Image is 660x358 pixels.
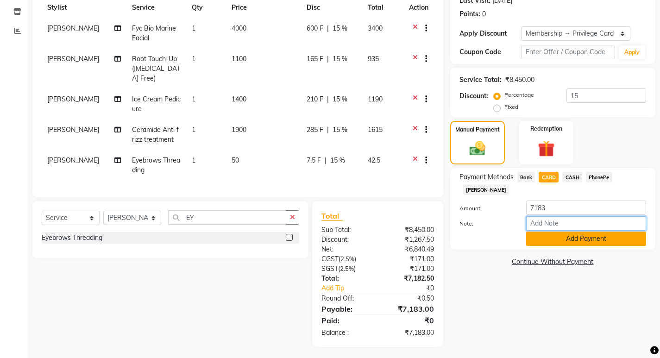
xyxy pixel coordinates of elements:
[307,156,321,165] span: 7.5 F
[168,210,286,225] input: Search or Scan
[192,156,195,164] span: 1
[327,54,329,64] span: |
[526,216,646,231] input: Add Note
[377,245,440,254] div: ₹6,840.49
[232,24,246,32] span: 4000
[314,245,377,254] div: Net:
[47,55,99,63] span: [PERSON_NAME]
[307,54,323,64] span: 165 F
[368,55,379,63] span: 935
[232,156,239,164] span: 50
[47,24,99,32] span: [PERSON_NAME]
[314,294,377,303] div: Round Off:
[314,225,377,235] div: Sub Total:
[377,235,440,245] div: ₹1,267.50
[307,125,323,135] span: 285 F
[452,257,654,267] a: Continue Without Payment
[526,232,646,246] button: Add Payment
[453,204,519,213] label: Amount:
[314,264,377,274] div: ( )
[459,29,522,38] div: Apply Discount
[132,156,180,174] span: Eyebrows Threading
[522,45,615,59] input: Enter Offer / Coupon Code
[314,303,377,314] div: Payable:
[459,91,488,101] div: Discount:
[368,126,383,134] span: 1615
[459,47,522,57] div: Coupon Code
[482,9,486,19] div: 0
[459,9,480,19] div: Points:
[340,255,354,263] span: 2.5%
[533,138,560,159] img: _gift.svg
[132,55,180,82] span: Root Touch-Up ([MEDICAL_DATA] Free)
[368,95,383,103] span: 1190
[455,126,500,134] label: Manual Payment
[47,95,99,103] span: [PERSON_NAME]
[586,172,612,182] span: PhonePe
[330,156,345,165] span: 15 %
[321,264,338,273] span: SGST
[377,264,440,274] div: ₹171.00
[333,54,347,64] span: 15 %
[505,75,534,85] div: ₹8,450.00
[377,315,440,326] div: ₹0
[340,265,354,272] span: 2.5%
[562,172,582,182] span: CASH
[132,24,176,42] span: Fyc Bio Marine Facial
[321,211,343,221] span: Total
[619,45,645,59] button: Apply
[333,125,347,135] span: 15 %
[459,75,502,85] div: Service Total:
[377,328,440,338] div: ₹7,183.00
[307,24,323,33] span: 600 F
[333,94,347,104] span: 15 %
[321,255,339,263] span: CGST
[314,235,377,245] div: Discount:
[368,24,383,32] span: 3400
[368,156,380,164] span: 42.5
[325,156,327,165] span: |
[504,103,518,111] label: Fixed
[327,125,329,135] span: |
[314,328,377,338] div: Balance :
[377,254,440,264] div: ₹171.00
[192,55,195,63] span: 1
[504,91,534,99] label: Percentage
[453,220,519,228] label: Note:
[463,184,509,195] span: [PERSON_NAME]
[314,254,377,264] div: ( )
[314,315,377,326] div: Paid:
[377,225,440,235] div: ₹8,450.00
[539,172,559,182] span: CARD
[232,55,246,63] span: 1100
[377,294,440,303] div: ₹0.50
[526,201,646,215] input: Amount
[47,126,99,134] span: [PERSON_NAME]
[314,274,377,283] div: Total:
[192,24,195,32] span: 1
[47,156,99,164] span: [PERSON_NAME]
[388,283,441,293] div: ₹0
[530,125,562,133] label: Redemption
[132,126,179,144] span: Ceramide Anti frizz treatment
[465,139,490,158] img: _cash.svg
[192,95,195,103] span: 1
[192,126,195,134] span: 1
[327,94,329,104] span: |
[377,274,440,283] div: ₹7,182.50
[232,95,246,103] span: 1400
[232,126,246,134] span: 1900
[333,24,347,33] span: 15 %
[377,303,440,314] div: ₹7,183.00
[132,95,181,113] span: Ice Cream Pedicure
[459,172,514,182] span: Payment Methods
[307,94,323,104] span: 210 F
[42,233,102,243] div: Eyebrows Threading
[327,24,329,33] span: |
[314,283,388,293] a: Add Tip
[517,172,535,182] span: Bank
